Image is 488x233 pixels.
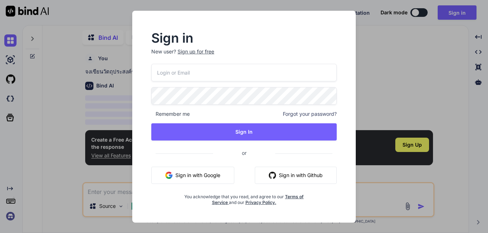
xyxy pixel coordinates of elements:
h2: Sign in [151,32,337,44]
button: Sign in with Google [151,167,234,184]
span: Forgot your password? [283,110,337,118]
img: google [165,172,172,179]
div: Sign up for free [178,48,214,55]
button: Sign in with Github [255,167,337,184]
img: github [269,172,276,179]
div: You acknowledge that you read, and agree to our and our [182,190,306,205]
a: Privacy Policy. [245,200,276,205]
a: Terms of Service [212,194,304,205]
p: New user? [151,48,337,64]
span: Remember me [151,110,190,118]
span: or [213,144,275,162]
input: Login or Email [151,64,337,81]
button: Sign In [151,123,337,141]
